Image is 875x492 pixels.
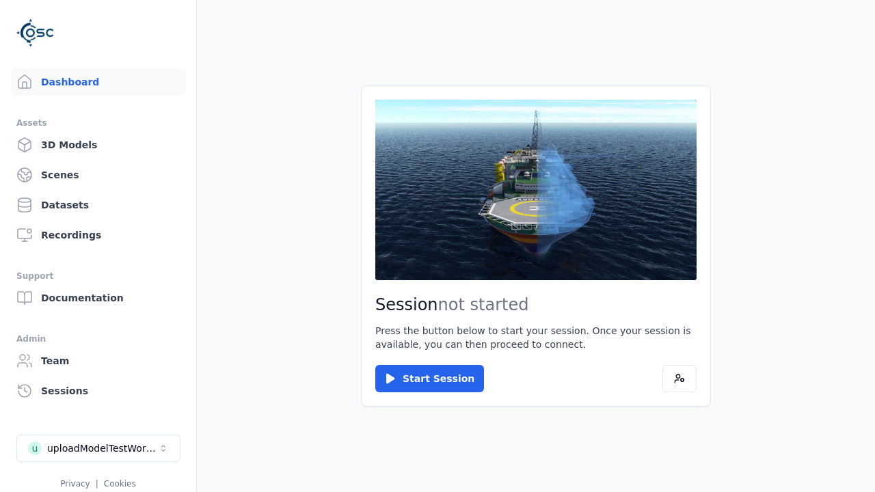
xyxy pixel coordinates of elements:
button: Start Session [375,365,484,392]
a: Cookies [104,479,136,489]
div: Assets [16,115,180,131]
a: Dashboard [11,68,185,96]
span: not started [438,295,529,314]
div: Admin [16,331,180,347]
p: Press the button below to start your session. Once your session is available, you can then procee... [375,324,697,351]
a: Privacy [60,479,90,489]
a: Documentation [11,284,185,312]
div: u [28,441,42,455]
div: uploadModelTestWorkspace [47,441,158,455]
a: Team [11,347,185,374]
h2: Session [375,294,697,316]
img: Logo [16,14,55,52]
span: | [96,479,98,489]
a: Sessions [11,377,185,405]
a: 3D Models [11,131,185,159]
a: Datasets [11,191,185,219]
button: Select a workspace [16,435,180,462]
a: Scenes [11,161,185,189]
div: Support [16,268,180,284]
a: Recordings [11,221,185,249]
